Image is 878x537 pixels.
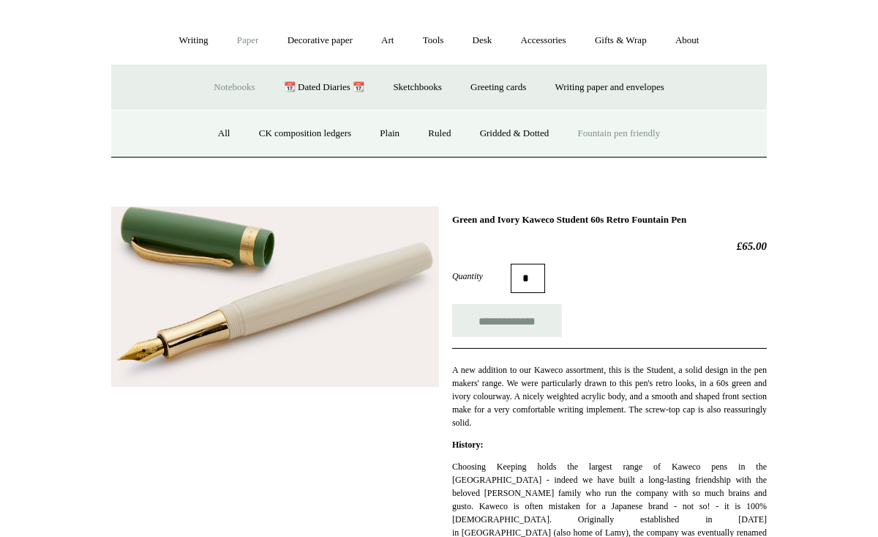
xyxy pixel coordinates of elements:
[274,21,366,60] a: Decorative paper
[459,21,506,60] a: Desk
[246,114,364,153] a: CK composition ledgers
[457,68,539,107] a: Greeting cards
[166,21,222,60] a: Writing
[410,21,457,60] a: Tools
[452,270,511,283] label: Quantity
[452,240,767,253] h2: £65.00
[467,114,563,153] a: Gridded & Dotted
[508,21,579,60] a: Accessories
[271,68,378,107] a: 📆 Dated Diaries 📆
[415,114,464,153] a: Ruled
[205,114,244,153] a: All
[224,21,272,60] a: Paper
[565,114,674,153] a: Fountain pen friendly
[662,21,713,60] a: About
[111,207,439,388] img: Green and Ivory Kaweco Student 60s Retro Fountain Pen
[368,21,407,60] a: Art
[452,214,767,226] h1: Green and Ivory Kaweco Student 60s Retro Fountain Pen
[452,440,484,450] strong: History:
[367,114,413,153] a: Plain
[542,68,678,107] a: Writing paper and envelopes
[200,68,268,107] a: Notebooks
[582,21,660,60] a: Gifts & Wrap
[452,363,767,429] p: A new addition to our Kaweco assortment, this is the Student, a solid design in the pen makers' r...
[380,68,454,107] a: Sketchbooks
